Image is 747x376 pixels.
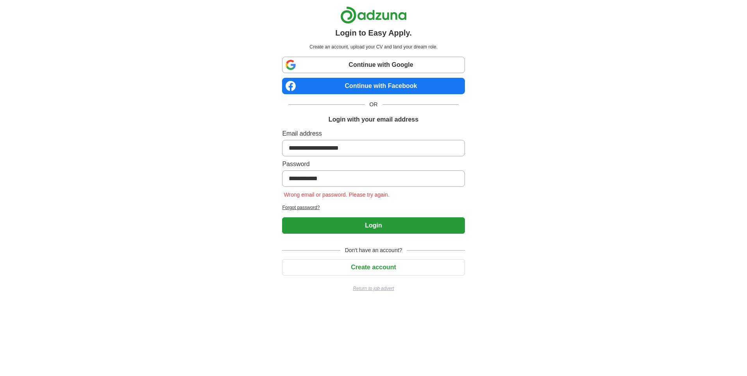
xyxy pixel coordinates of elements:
[282,159,465,169] label: Password
[340,246,407,254] span: Don't have an account?
[284,43,463,50] p: Create an account, upload your CV and land your dream role.
[282,57,465,73] a: Continue with Google
[282,217,465,234] button: Login
[335,27,412,39] h1: Login to Easy Apply.
[329,115,418,124] h1: Login with your email address
[282,129,465,138] label: Email address
[282,192,391,198] span: Wrong email or password. Please try again.
[340,6,407,24] img: Adzuna logo
[282,264,465,270] a: Create account
[282,285,465,292] a: Return to job advert
[365,100,382,109] span: OR
[282,78,465,94] a: Continue with Facebook
[282,204,465,211] a: Forgot password?
[282,259,465,276] button: Create account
